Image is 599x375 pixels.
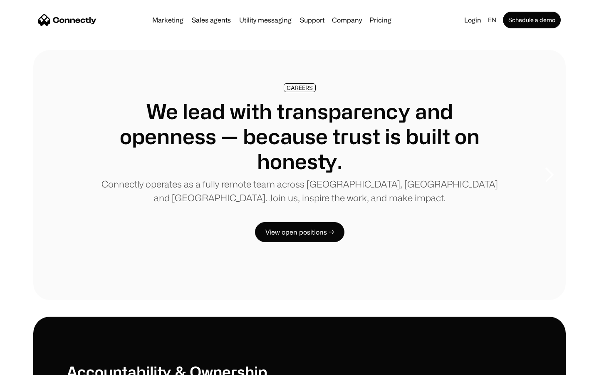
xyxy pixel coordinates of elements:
a: Login [461,14,485,26]
div: next slide [532,133,566,217]
div: Company [332,14,362,26]
a: Sales agents [188,17,234,23]
p: Connectly operates as a fully remote team across [GEOGRAPHIC_DATA], [GEOGRAPHIC_DATA] and [GEOGRA... [100,177,499,205]
a: Utility messaging [236,17,295,23]
ul: Language list [17,360,50,372]
div: en [485,14,501,26]
a: home [38,14,97,26]
div: Company [329,14,364,26]
div: carousel [33,50,566,300]
a: Schedule a demo [503,12,561,28]
a: Pricing [366,17,395,23]
div: 1 of 8 [33,50,566,300]
div: en [488,14,496,26]
a: Marketing [149,17,187,23]
a: Support [297,17,328,23]
h1: We lead with transparency and openness — because trust is built on honesty. [100,99,499,174]
aside: Language selected: English [8,360,50,372]
div: CAREERS [287,85,313,91]
a: View open positions → [255,222,344,242]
